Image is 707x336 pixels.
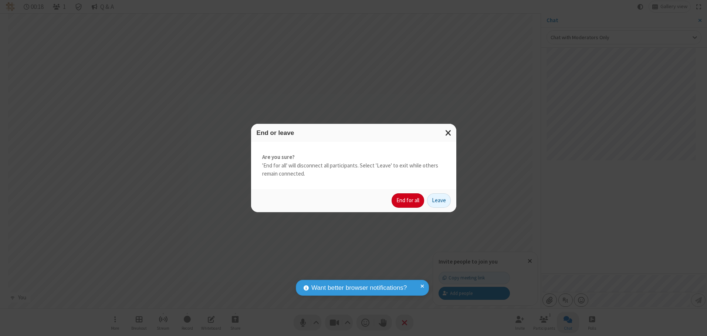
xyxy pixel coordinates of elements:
span: Want better browser notifications? [311,283,407,293]
button: End for all [392,193,424,208]
div: 'End for all' will disconnect all participants. Select 'Leave' to exit while others remain connec... [251,142,456,189]
button: Close modal [441,124,456,142]
button: Leave [427,193,451,208]
strong: Are you sure? [262,153,445,162]
h3: End or leave [257,129,451,136]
